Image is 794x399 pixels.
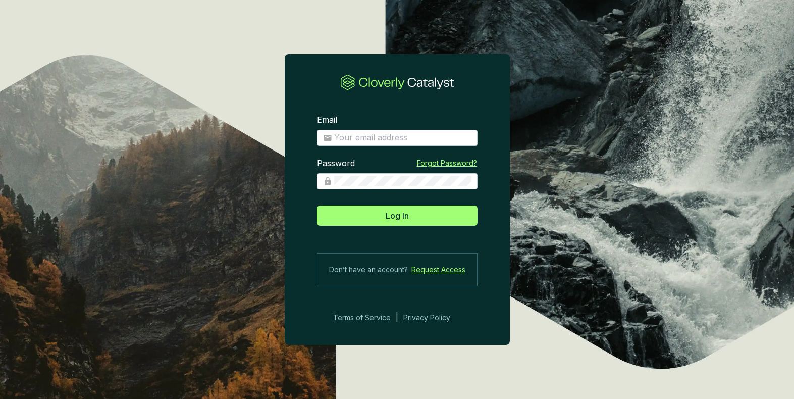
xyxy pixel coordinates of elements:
label: Email [317,115,337,126]
input: Email [334,132,471,143]
a: Request Access [411,264,465,276]
label: Password [317,158,355,169]
button: Log In [317,206,478,226]
a: Terms of Service [330,312,391,324]
input: Password [334,176,471,187]
span: Don’t have an account? [329,264,408,276]
span: Log In [386,210,409,222]
a: Forgot Password? [417,158,477,168]
a: Privacy Policy [403,312,464,324]
div: | [396,312,398,324]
